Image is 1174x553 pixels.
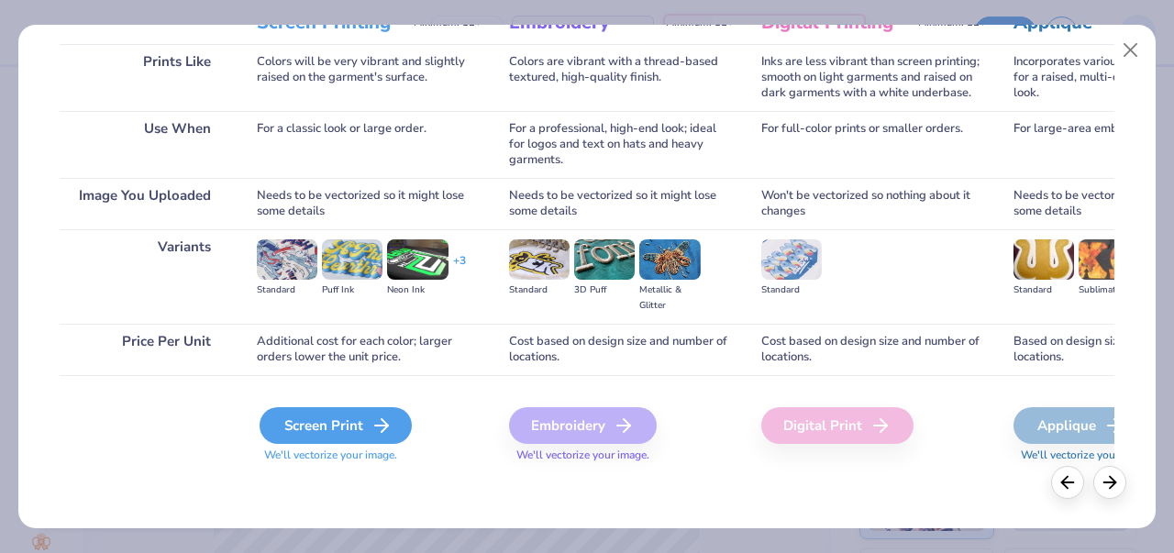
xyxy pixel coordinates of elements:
[761,111,986,178] div: For full-color prints or smaller orders.
[509,44,734,111] div: Colors are vibrant with a thread-based textured, high-quality finish.
[257,178,482,229] div: Needs to be vectorized so it might lose some details
[322,239,382,280] img: Puff Ink
[60,178,229,229] div: Image You Uploaded
[257,324,482,375] div: Additional cost for each color; larger orders lower the unit price.
[574,239,635,280] img: 3D Puff
[761,239,822,280] img: Standard
[257,448,482,463] span: We'll vectorize your image.
[257,111,482,178] div: For a classic look or large order.
[509,282,570,298] div: Standard
[574,282,635,298] div: 3D Puff
[761,44,986,111] div: Inks are less vibrant than screen printing; smooth on light garments and raised on dark garments ...
[60,229,229,324] div: Variants
[1013,407,1148,444] div: Applique
[761,324,986,375] div: Cost based on design size and number of locations.
[257,282,317,298] div: Standard
[257,44,482,111] div: Colors will be very vibrant and slightly raised on the garment's surface.
[1079,282,1139,298] div: Sublimated
[387,239,448,280] img: Neon Ink
[257,239,317,280] img: Standard
[60,44,229,111] div: Prints Like
[387,282,448,298] div: Neon Ink
[1113,33,1148,68] button: Close
[1013,282,1074,298] div: Standard
[639,282,700,314] div: Metallic & Glitter
[509,111,734,178] div: For a professional, high-end look; ideal for logos and text on hats and heavy garments.
[761,282,822,298] div: Standard
[639,239,700,280] img: Metallic & Glitter
[509,178,734,229] div: Needs to be vectorized so it might lose some details
[509,239,570,280] img: Standard
[761,178,986,229] div: Won't be vectorized so nothing about it changes
[1079,239,1139,280] img: Sublimated
[60,111,229,178] div: Use When
[509,324,734,375] div: Cost based on design size and number of locations.
[260,407,412,444] div: Screen Print
[322,282,382,298] div: Puff Ink
[509,407,657,444] div: Embroidery
[509,448,734,463] span: We'll vectorize your image.
[1013,239,1074,280] img: Standard
[60,324,229,375] div: Price Per Unit
[761,407,914,444] div: Digital Print
[453,253,466,284] div: + 3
